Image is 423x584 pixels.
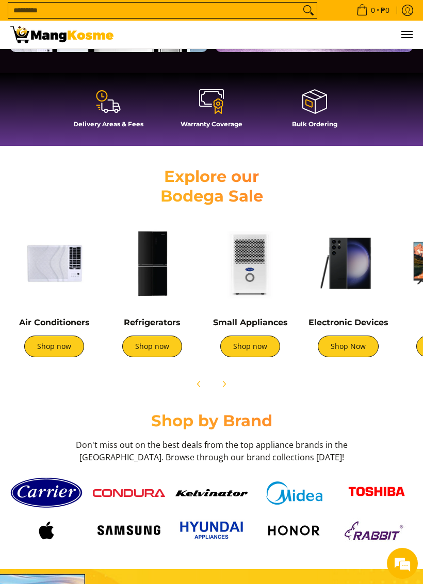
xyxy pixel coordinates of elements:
h4: Bulk Ordering [268,120,361,128]
a: Warranty Coverage [165,88,258,136]
a: Shop now [24,336,84,357]
button: Menu [400,21,413,48]
a: Bulk Ordering [268,88,361,136]
h2: Shop by Brand [10,411,413,430]
button: Previous [188,373,210,395]
a: Small Appliances [213,318,288,327]
img: Logo rabbit [340,518,413,543]
h2: Explore our Bodega Sale [113,166,310,206]
a: Refrigerators [124,318,181,327]
a: Shop Now [318,336,379,357]
span: 0 [369,7,377,14]
a: Air Conditioners [19,318,90,327]
img: Small Appliances [206,220,294,307]
img: Mang Kosme: Your Home Appliances Warehouse Sale Partner! [10,26,113,43]
h4: Warranty Coverage [165,120,258,128]
img: Carrier logo 1 98356 9b90b2e1 0bd1 49ad 9aa2 9ddb2e94a36b [10,474,83,512]
img: Condura logo red [93,489,165,497]
a: Electronic Devices [308,318,388,327]
h3: Don't miss out on the best deals from the top appliance brands in the [GEOGRAPHIC_DATA]. Browse t... [72,439,351,463]
img: Kelvinator button 9a26f67e caed 448c 806d e01e406ddbdc [175,489,248,496]
img: Logo samsung wordmark [93,521,165,540]
img: Logo honor [258,518,330,543]
span: • [353,5,393,16]
ul: Customer Navigation [124,21,413,48]
img: Logo apple [10,518,83,543]
a: Shop now [220,336,280,357]
button: Next [213,373,235,395]
button: Search [300,3,317,18]
img: Hyundai 2 [175,517,248,543]
span: ₱0 [379,7,391,14]
img: Air Conditioners [10,220,98,307]
nav: Main Menu [124,21,413,48]
img: Toshiba logo [340,479,413,507]
img: Electronic Devices [304,220,392,307]
img: Midea logo 405e5d5e af7e 429b b899 c48f4df307b6 [258,481,330,505]
h4: Delivery Areas & Fees [62,120,155,128]
a: Delivery Areas & Fees [62,88,155,136]
img: Refrigerators [108,220,196,307]
a: Shop now [122,336,182,357]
